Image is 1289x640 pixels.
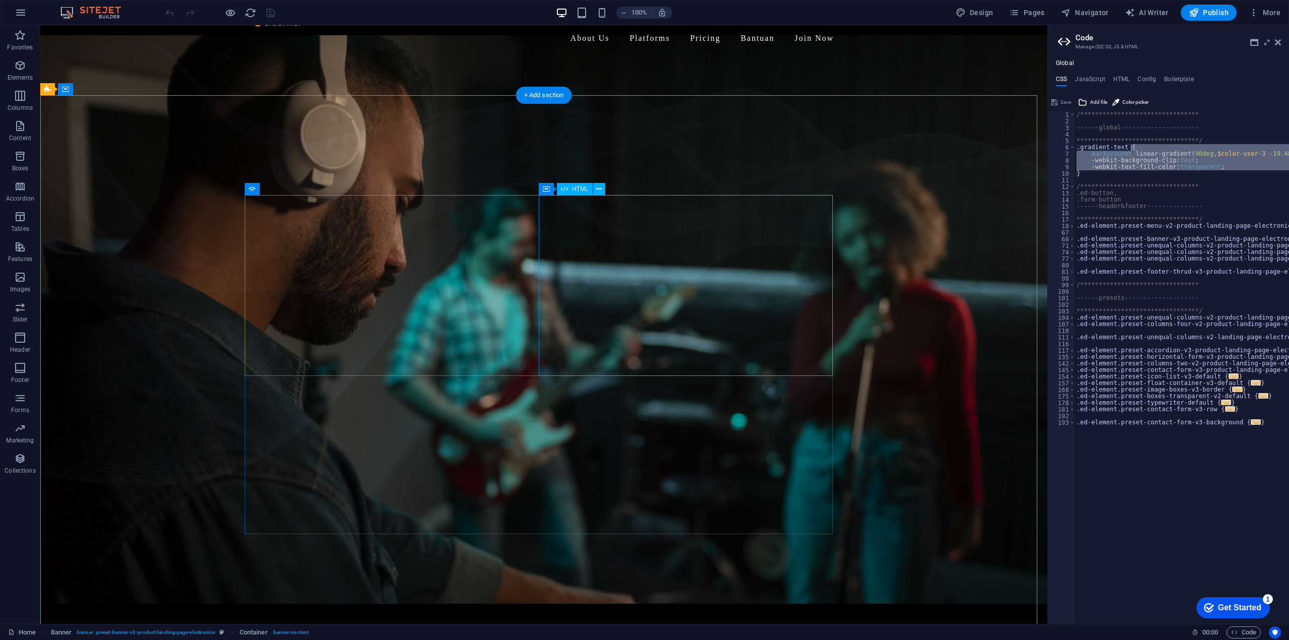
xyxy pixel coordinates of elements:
div: 11 [1048,177,1076,183]
span: AI Writer [1125,8,1169,18]
p: Content [9,134,31,142]
span: Navigator [1061,8,1109,18]
div: 16 [1048,210,1076,216]
button: 100% [616,7,652,19]
div: 8 [1048,157,1076,164]
p: Images [10,285,31,293]
div: 81 [1048,269,1076,275]
p: Forms [11,406,29,414]
div: 9 [1048,164,1076,170]
span: ... [1251,419,1261,425]
i: This element is a customizable preset [220,629,224,635]
span: ... [1229,373,1239,379]
div: 117 [1048,347,1076,354]
div: 80 [1048,262,1076,269]
div: 74 [1048,249,1076,255]
div: 4 [1048,131,1076,138]
div: 2 [1048,118,1076,124]
button: Color picker [1111,96,1150,108]
i: On resize automatically adjust zoom level to fit chosen device. [658,8,667,17]
h4: JavaScript [1075,76,1105,87]
div: 13 [1048,190,1076,197]
div: 5 [1048,138,1076,144]
span: Code [1231,626,1256,638]
span: 00 00 [1202,626,1218,638]
span: . banner .preset-banner-v3-product-landing-page-electronics [76,626,215,638]
div: 98 [1048,275,1076,282]
p: Columns [8,104,33,112]
h2: Code [1076,33,1281,42]
p: Accordion [6,195,34,203]
span: Add file [1090,96,1107,108]
div: Get Started [30,11,73,20]
h4: Boilerplate [1164,76,1194,87]
div: 14 [1048,197,1076,203]
div: 1 [75,2,85,12]
h3: Manage (S)CSS, JS & HTML [1076,42,1261,51]
div: 104 [1048,314,1076,321]
button: More [1245,5,1284,21]
h4: CSS [1056,76,1067,87]
div: 175 [1048,393,1076,400]
p: Features [8,255,32,263]
p: Elements [8,74,33,82]
a: Home [8,626,36,638]
div: 100 [1048,288,1076,295]
span: More [1249,8,1280,18]
p: Tables [11,225,29,233]
button: Publish [1181,5,1237,21]
div: 110 [1048,328,1076,334]
div: 99 [1048,282,1076,288]
div: 10 [1048,170,1076,177]
p: Slider [13,315,28,324]
div: 145 [1048,367,1076,373]
div: 107 [1048,321,1076,328]
i: Reload page [245,7,256,19]
p: Footer [11,376,29,384]
div: 178 [1048,400,1076,406]
nav: breadcrumb [51,626,309,638]
span: Design [956,8,993,18]
span: Pages [1009,8,1044,18]
div: 18 [1048,223,1076,229]
div: Design (Ctrl+Alt+Y) [952,5,997,21]
p: Boxes [12,164,29,172]
div: 1 [1048,111,1076,118]
p: Marketing [6,436,34,444]
div: 7 [1048,151,1076,157]
span: ... [1258,393,1268,399]
div: 111 [1048,334,1076,341]
div: 160 [1048,387,1076,393]
span: ... [1225,406,1235,412]
div: 116 [1048,341,1076,347]
div: Get Started 1 items remaining, 80% complete [8,5,82,26]
span: Click to select. Double-click to edit [51,626,72,638]
div: + Add section [516,87,572,104]
div: 157 [1048,380,1076,387]
div: 135 [1048,354,1076,360]
p: Collections [5,467,35,475]
button: AI Writer [1121,5,1173,21]
span: : [1209,628,1211,636]
p: Header [10,346,30,354]
div: 142 [1048,360,1076,367]
h4: Config [1137,76,1156,87]
div: 77 [1048,255,1076,262]
div: 67 [1048,229,1076,236]
span: ... [1251,380,1261,386]
span: ... [1221,400,1231,405]
div: 101 [1048,295,1076,301]
div: 17 [1048,216,1076,223]
img: Editor Logo [58,7,133,19]
button: Navigator [1057,5,1113,21]
button: Design [952,5,997,21]
div: 103 [1048,308,1076,314]
div: 154 [1048,373,1076,380]
div: 181 [1048,406,1076,413]
h6: Session time [1192,626,1219,638]
div: 15 [1048,203,1076,210]
span: Click to select. Double-click to edit [240,626,268,638]
button: Add file [1077,96,1109,108]
div: 102 [1048,301,1076,308]
div: 68 [1048,236,1076,242]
